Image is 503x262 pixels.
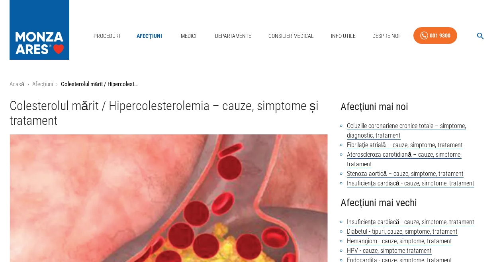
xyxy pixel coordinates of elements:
a: Proceduri [90,28,123,44]
div: 031 9300 [430,31,450,41]
a: Despre Noi [369,28,403,44]
a: Hemangiom - cauze, simptome, tratament [347,237,452,245]
li: › [56,80,58,89]
a: Departamente [212,28,254,44]
h4: Afecțiuni mai vechi [341,195,493,211]
a: Acasă [10,81,24,88]
a: Ocluziile coronariene cronice totale – simptome, diagnostic, tratament [347,122,466,140]
a: 031 9300 [413,27,457,44]
a: Stenoza aortică – cauze, simptome, tratament [347,170,464,178]
a: Consilier Medical [265,28,317,44]
p: Colesterolul mărit / Hipercolesterolemia – cauze, simptome și tratament [61,80,141,89]
a: Info Utile [328,28,359,44]
h4: Afecțiuni mai noi [341,98,493,115]
a: Medici [176,28,202,44]
li: › [27,80,29,89]
a: Insuficiența cardiacă - cauze, simptome, tratament [347,179,474,187]
a: Diabetul - tipuri, cauze, simptome, tratament [347,228,458,236]
a: Afecțiuni [32,81,53,88]
a: Fibrilație atrială – cauze, simptome, tratament [347,141,462,149]
nav: breadcrumb [10,80,493,89]
a: Insuficiența cardiacă - cauze, simptome, tratament [347,218,474,226]
h1: Colesterolul mărit / Hipercolesterolemia – cauze, simptome și tratament [10,98,328,128]
a: Afecțiuni [133,28,165,44]
a: Ateroscleroza carotidiană – cauze, simptome, tratament [347,151,462,168]
a: HPV - cauze, simptome tratament [347,247,432,255]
